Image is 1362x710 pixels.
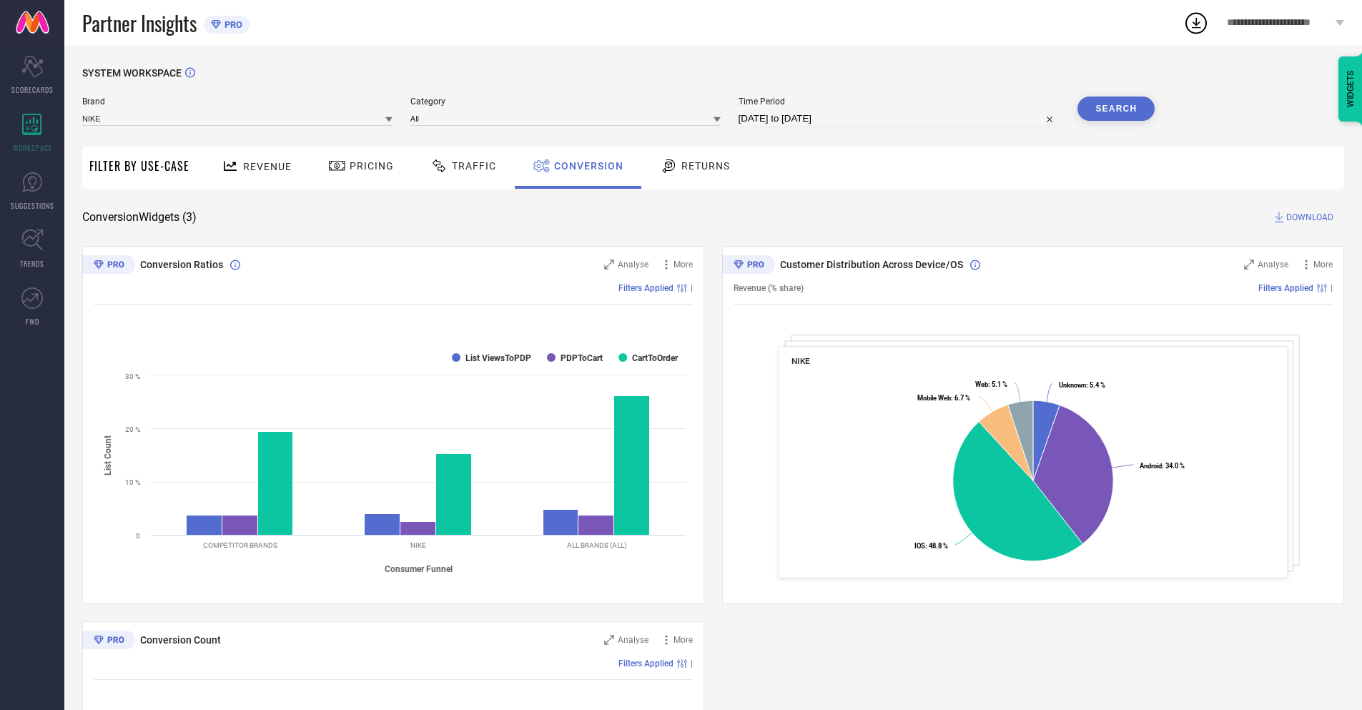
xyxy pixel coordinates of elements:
span: Time Period [739,97,1060,107]
button: Search [1077,97,1155,121]
span: Conversion Ratios [140,259,223,270]
span: Customer Distribution Across Device/OS [780,259,963,270]
span: Filters Applied [618,283,673,293]
div: Premium [82,631,135,652]
span: Pricing [350,160,394,172]
span: | [691,283,693,293]
svg: Zoom [604,260,614,270]
span: Filters Applied [1258,283,1313,293]
span: SUGGESTIONS [11,200,54,211]
svg: Zoom [604,635,614,645]
span: Returns [681,160,730,172]
span: SCORECARDS [11,84,54,95]
span: TRENDS [20,258,44,269]
span: Revenue (% share) [734,283,804,293]
text: NIKE [410,541,426,549]
div: Premium [82,255,135,277]
span: Conversion Widgets ( 3 ) [82,210,197,225]
span: PRO [221,19,242,30]
text: : 34.0 % [1140,462,1185,470]
tspan: Unknown [1059,381,1086,389]
div: Open download list [1183,10,1209,36]
span: Partner Insights [82,9,197,38]
span: More [1313,260,1333,270]
text: : 6.7 % [918,394,971,402]
span: Analyse [618,260,648,270]
span: SYSTEM WORKSPACE [82,67,182,79]
input: Select time period [739,110,1060,127]
span: Filter By Use-Case [89,157,189,174]
span: | [1331,283,1333,293]
tspan: Consumer Funnel [385,564,453,574]
span: Traffic [452,160,496,172]
text: : 48.8 % [914,542,948,550]
span: Analyse [618,635,648,645]
tspan: Web [975,380,988,388]
text: 0 [136,532,140,540]
span: NIKE [791,356,810,366]
text: : 5.1 % [975,380,1007,388]
span: Filters Applied [618,659,673,669]
text: 20 % [125,425,140,433]
span: FWD [26,316,39,327]
tspan: Mobile Web [918,394,952,402]
span: Conversion Count [140,634,221,646]
text: CartToOrder [632,353,678,363]
text: COMPETITOR BRANDS [203,541,277,549]
text: PDPToCart [561,353,603,363]
tspan: List Count [103,435,113,475]
span: Analyse [1258,260,1288,270]
div: Premium [722,255,775,277]
span: DOWNLOAD [1286,210,1333,225]
text: 30 % [125,373,140,380]
tspan: Android [1140,462,1162,470]
span: More [673,635,693,645]
text: List ViewsToPDP [465,353,531,363]
text: : 5.4 % [1059,381,1105,389]
span: Conversion [554,160,623,172]
span: Category [410,97,721,107]
span: More [673,260,693,270]
tspan: IOS [914,542,925,550]
span: Revenue [243,161,292,172]
svg: Zoom [1244,260,1254,270]
text: ALL BRANDS (ALL) [567,541,626,549]
text: 10 % [125,478,140,486]
span: | [691,659,693,669]
span: WORKSPACE [13,142,52,153]
span: Brand [82,97,393,107]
